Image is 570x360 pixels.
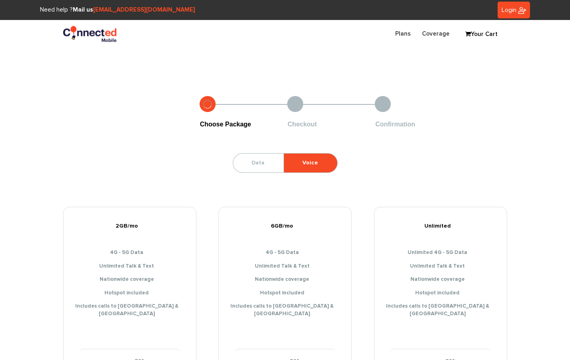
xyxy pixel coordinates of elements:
span: Login [502,7,516,13]
li: Hotspot included [225,290,345,297]
li: Unlimited Talk & Text [225,263,345,270]
span: Confirmation [375,121,415,128]
li: Includes calls to [GEOGRAPHIC_DATA] & [GEOGRAPHIC_DATA] [70,303,190,318]
li: Unlimited Talk & Text [380,263,501,270]
a: Your Cart [461,28,501,40]
li: Unlimited Talk & Text [70,263,190,270]
a: Plans [390,26,416,42]
strong: Mail us [73,7,195,13]
span: Checkout [288,121,317,128]
a: [EMAIL_ADDRESS][DOMAIN_NAME] [93,7,195,13]
li: Nationwide coverage [380,276,501,284]
li: 4G - 5G Data [70,249,190,257]
span: Need help ? [40,7,195,13]
h5: 6GB/mo [225,223,345,229]
a: Data [233,154,283,172]
span: Choose Package [200,121,251,128]
h5: Unlimited [380,223,501,229]
li: Nationwide coverage [225,276,345,284]
a: Coverage [416,26,455,42]
li: Hotspot included [70,290,190,297]
li: Includes calls to [GEOGRAPHIC_DATA] & [GEOGRAPHIC_DATA] [225,303,345,318]
li: Hotspot included [380,290,501,297]
li: Includes calls to [GEOGRAPHIC_DATA] & [GEOGRAPHIC_DATA] [380,303,501,318]
li: 4G - 5G Data [225,249,345,257]
li: Unlimited 4G - 5G Data [380,249,501,257]
a: Voice [284,154,336,172]
h5: 2GB/mo [70,223,190,229]
li: Nationwide coverage [70,276,190,284]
